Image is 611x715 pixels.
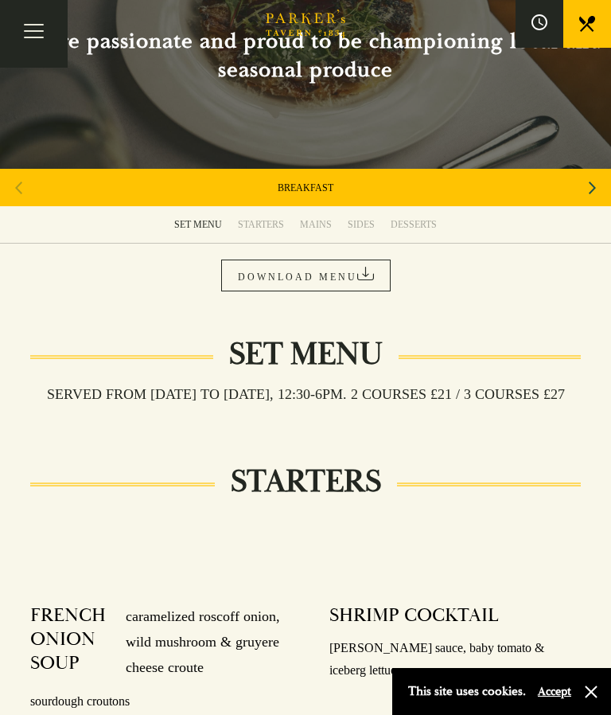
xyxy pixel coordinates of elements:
[538,684,571,699] button: Accept
[215,463,397,501] h2: STARTERS
[383,206,445,243] a: DESSERTS
[238,218,284,231] div: STARTERS
[213,335,399,373] h2: Set Menu
[31,385,581,403] h3: Served from [DATE] to [DATE], 12:30-6pm. 2 COURSES £21 / 3 COURSES £27
[221,260,391,291] a: DOWNLOAD MENU
[292,206,340,243] a: MAINS
[391,218,437,231] div: DESSERTS
[329,637,581,683] p: [PERSON_NAME] sauce, baby tomato & iceberg lettuce
[329,604,499,627] h4: SHRIMP COCKTAIL
[110,604,282,681] p: caramelized roscoff onion, wild mushroom & gruyere cheese croute
[30,604,109,681] h4: FRENCH ONION SOUP
[174,218,222,231] div: SET MENU
[166,206,230,243] a: SET MENU
[300,218,332,231] div: MAINS
[348,218,375,231] div: SIDES
[583,684,599,700] button: Close and accept
[408,680,526,703] p: This site uses cookies.
[278,182,333,194] a: BREAKFAST
[230,206,292,243] a: STARTERS
[340,206,383,243] a: SIDES
[30,690,282,713] p: sourdough croutons
[582,170,603,205] div: Next slide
